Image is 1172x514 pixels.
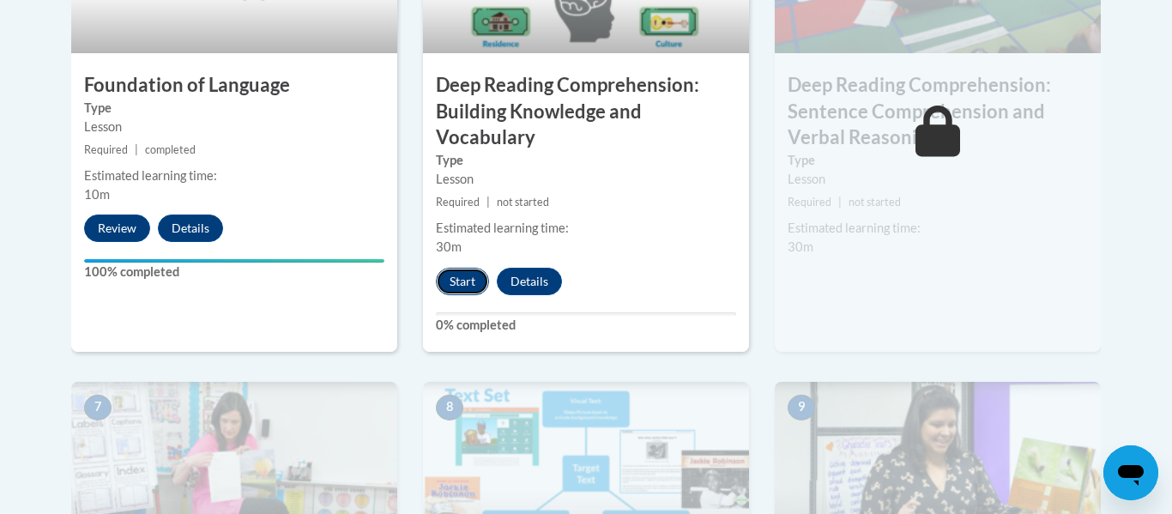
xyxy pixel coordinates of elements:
span: | [838,196,842,209]
div: Estimated learning time: [436,219,736,238]
span: completed [145,143,196,156]
label: Type [788,151,1088,170]
iframe: Button to launch messaging window [1103,445,1158,500]
label: Type [436,151,736,170]
div: Estimated learning time: [788,219,1088,238]
span: not started [497,196,549,209]
span: 9 [788,395,815,420]
span: | [486,196,490,209]
button: Details [158,215,223,242]
span: 30m [788,239,813,254]
button: Review [84,215,150,242]
span: 30m [436,239,462,254]
span: Required [436,196,480,209]
div: Estimated learning time: [84,166,384,185]
div: Your progress [84,259,384,263]
h3: Deep Reading Comprehension: Building Knowledge and Vocabulary [423,72,749,151]
h3: Deep Reading Comprehension: Sentence Comprehension and Verbal Reasoning [775,72,1101,151]
div: Lesson [436,170,736,189]
label: Type [84,99,384,118]
button: Details [497,268,562,295]
button: Start [436,268,489,295]
span: 8 [436,395,463,420]
label: 0% completed [436,316,736,335]
div: Lesson [84,118,384,136]
span: 7 [84,395,112,420]
span: Required [84,143,128,156]
label: 100% completed [84,263,384,281]
span: Required [788,196,831,209]
span: 10m [84,187,110,202]
span: | [135,143,138,156]
div: Lesson [788,170,1088,189]
h3: Foundation of Language [71,72,397,99]
span: not started [849,196,901,209]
